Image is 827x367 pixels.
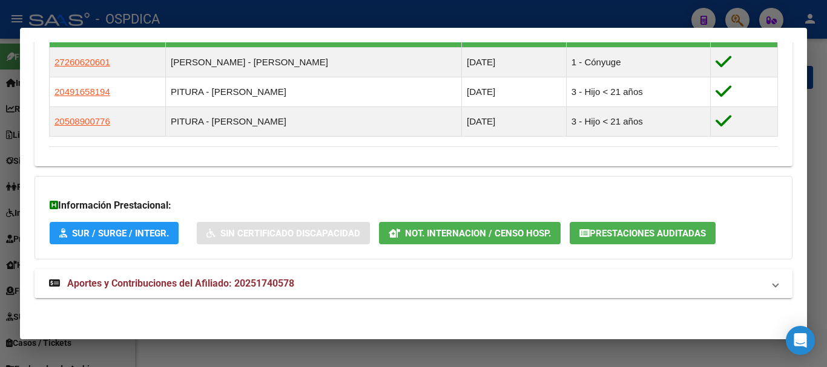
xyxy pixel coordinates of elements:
button: Sin Certificado Discapacidad [197,222,370,244]
span: 20508900776 [54,116,110,126]
td: PITURA - [PERSON_NAME] [165,106,461,136]
span: Aportes y Contribuciones del Afiliado: 20251740578 [67,278,294,289]
td: [PERSON_NAME] - [PERSON_NAME] [165,47,461,77]
span: SUR / SURGE / INTEGR. [72,228,169,239]
button: Prestaciones Auditadas [570,222,716,244]
span: Not. Internacion / Censo Hosp. [405,228,551,239]
span: 27260620601 [54,57,110,67]
td: [DATE] [462,77,567,106]
td: 3 - Hijo < 21 años [566,106,710,136]
td: 1 - Cónyuge [566,47,710,77]
span: Prestaciones Auditadas [590,228,706,239]
div: Open Intercom Messenger [786,326,815,355]
td: [DATE] [462,106,567,136]
mat-expansion-panel-header: Aportes y Contribuciones del Afiliado: 20251740578 [35,269,792,298]
button: SUR / SURGE / INTEGR. [50,222,179,244]
td: [DATE] [462,47,567,77]
h3: Información Prestacional: [50,198,777,213]
button: Not. Internacion / Censo Hosp. [379,222,561,244]
td: PITURA - [PERSON_NAME] [165,77,461,106]
span: 20491658194 [54,86,110,97]
span: Sin Certificado Discapacidad [220,228,360,239]
td: 3 - Hijo < 21 años [566,77,710,106]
